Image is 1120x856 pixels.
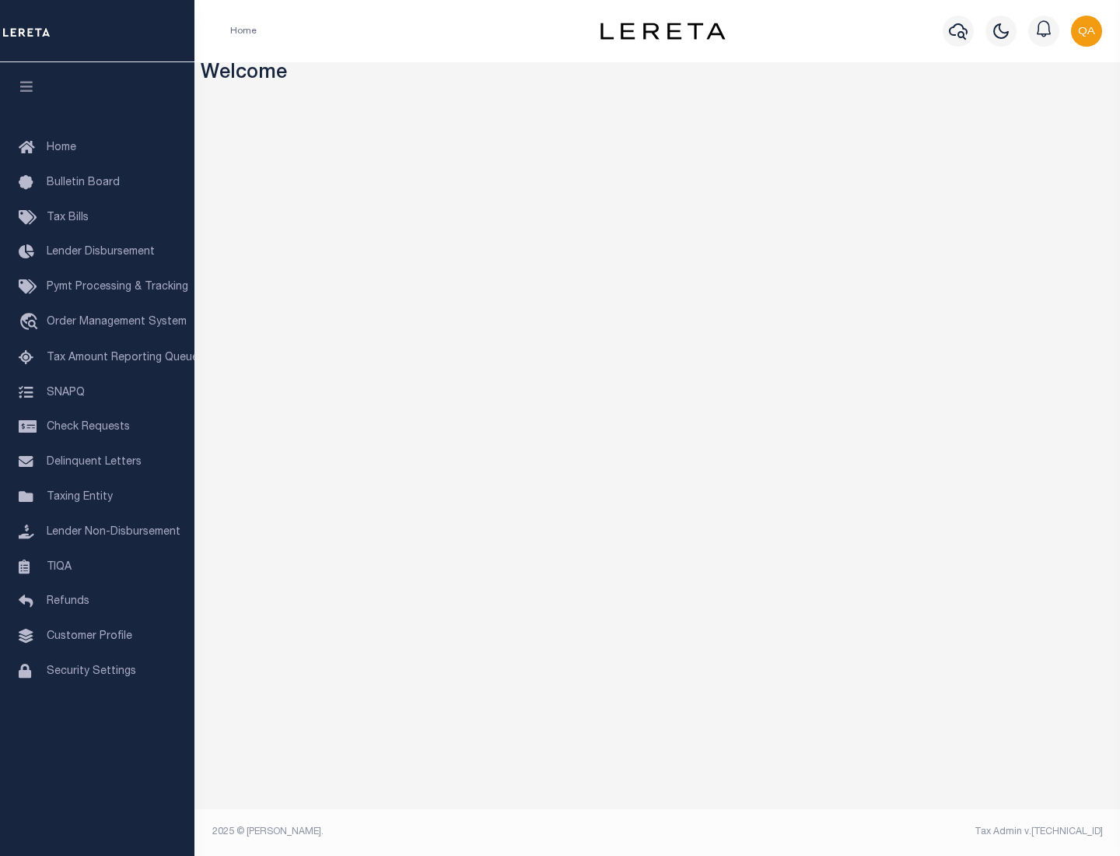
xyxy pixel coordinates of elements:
span: Check Requests [47,422,130,433]
i: travel_explore [19,313,44,333]
span: Tax Amount Reporting Queue [47,353,198,363]
span: TIQA [47,561,72,572]
span: Lender Non-Disbursement [47,527,180,538]
img: logo-dark.svg [600,23,725,40]
span: Bulletin Board [47,177,120,188]
span: Security Settings [47,666,136,677]
span: Order Management System [47,317,187,328]
img: svg+xml;base64,PHN2ZyB4bWxucz0iaHR0cDovL3d3dy53My5vcmcvMjAwMC9zdmciIHBvaW50ZXItZXZlbnRzPSJub25lIi... [1071,16,1102,47]
span: Refunds [47,596,89,607]
span: SNAPQ [47,387,85,398]
span: Tax Bills [47,212,89,223]
span: Lender Disbursement [47,247,155,258]
span: Delinquent Letters [47,457,142,468]
span: Pymt Processing & Tracking [47,282,188,293]
li: Home [230,24,257,38]
span: Taxing Entity [47,492,113,503]
h3: Welcome [201,62,1115,86]
span: Home [47,142,76,153]
span: Customer Profile [47,631,132,642]
div: Tax Admin v.[TECHNICAL_ID] [669,825,1103,839]
div: 2025 © [PERSON_NAME]. [201,825,658,839]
